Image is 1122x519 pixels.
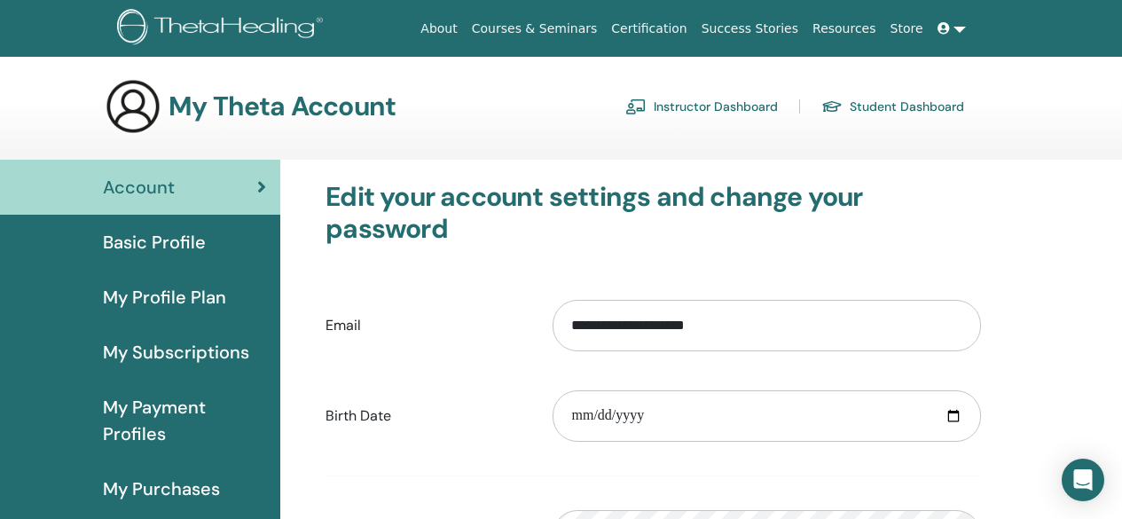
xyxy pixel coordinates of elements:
span: My Profile Plan [103,284,226,311]
img: generic-user-icon.jpg [105,78,161,135]
label: Birth Date [312,399,539,433]
span: Basic Profile [103,229,206,256]
img: chalkboard-teacher.svg [625,98,647,114]
span: My Purchases [103,476,220,502]
a: Success Stories [694,12,805,45]
a: Store [883,12,930,45]
label: Email [312,309,539,342]
div: Open Intercom Messenger [1062,459,1104,501]
img: logo.png [117,9,329,49]
a: About [413,12,464,45]
img: graduation-cap.svg [821,99,843,114]
h3: My Theta Account [169,90,396,122]
a: Courses & Seminars [465,12,605,45]
span: My Subscriptions [103,339,249,366]
span: Account [103,174,175,201]
span: My Payment Profiles [103,394,266,447]
h3: Edit your account settings and change your password [326,181,981,245]
a: Instructor Dashboard [625,92,778,121]
a: Certification [604,12,694,45]
a: Student Dashboard [821,92,964,121]
a: Resources [805,12,883,45]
